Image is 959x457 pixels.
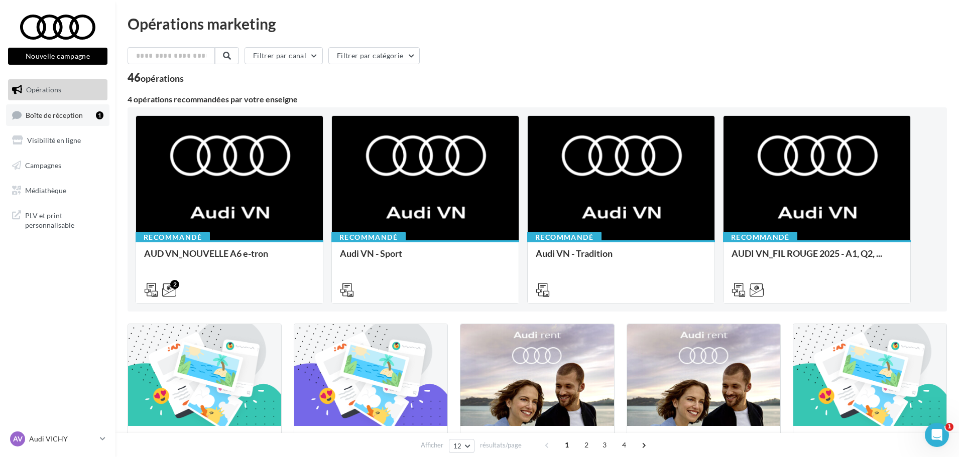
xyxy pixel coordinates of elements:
[616,437,632,453] span: 4
[480,440,522,450] span: résultats/page
[536,248,613,259] span: Audi VN - Tradition
[26,85,61,94] span: Opérations
[128,72,184,83] div: 46
[6,104,109,126] a: Boîte de réception1
[25,186,66,194] span: Médiathèque
[945,423,953,431] span: 1
[527,232,602,243] div: Recommandé
[136,232,210,243] div: Recommandé
[6,205,109,234] a: PLV et print personnalisable
[596,437,613,453] span: 3
[328,47,420,64] button: Filtrer par catégorie
[128,16,947,31] div: Opérations marketing
[6,79,109,100] a: Opérations
[578,437,594,453] span: 2
[170,280,179,289] div: 2
[141,74,184,83] div: opérations
[421,440,443,450] span: Afficher
[25,209,103,230] span: PLV et print personnalisable
[340,248,402,259] span: Audi VN - Sport
[8,429,107,448] a: AV Audi VICHY
[13,434,23,444] span: AV
[144,248,268,259] span: AUD VN_NOUVELLE A6 e-tron
[925,423,949,447] iframe: Intercom live chat
[8,48,107,65] button: Nouvelle campagne
[559,437,575,453] span: 1
[732,248,882,259] span: AUDI VN_FIL ROUGE 2025 - A1, Q2, ...
[96,111,103,119] div: 1
[27,136,81,144] span: Visibilité en ligne
[6,155,109,176] a: Campagnes
[26,110,83,119] span: Boîte de réception
[331,232,406,243] div: Recommandé
[25,161,61,170] span: Campagnes
[6,130,109,151] a: Visibilité en ligne
[453,442,462,450] span: 12
[723,232,797,243] div: Recommandé
[449,439,474,453] button: 12
[245,47,323,64] button: Filtrer par canal
[29,434,96,444] p: Audi VICHY
[128,95,947,103] div: 4 opérations recommandées par votre enseigne
[6,180,109,201] a: Médiathèque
